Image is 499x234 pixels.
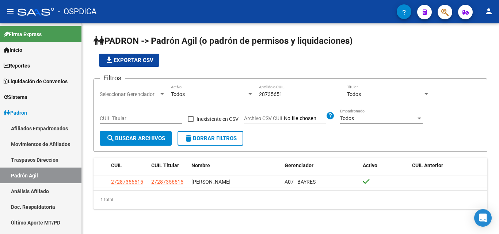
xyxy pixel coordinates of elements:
h3: Filtros [100,73,125,83]
mat-icon: file_download [105,55,114,64]
div: 1 total [94,191,487,209]
datatable-header-cell: CUIL Anterior [409,158,488,173]
mat-icon: delete [184,134,193,143]
datatable-header-cell: Nombre [188,158,282,173]
button: Borrar Filtros [178,131,243,146]
span: Activo [363,162,377,168]
input: Archivo CSV CUIL [284,115,326,122]
span: Sistema [4,93,27,101]
mat-icon: menu [6,7,15,16]
button: Buscar Archivos [100,131,172,146]
span: Archivo CSV CUIL [244,115,284,121]
button: Exportar CSV [99,54,159,67]
div: Open Intercom Messenger [474,209,492,227]
span: CUIL [111,162,122,168]
span: Inexistente en CSV [197,115,239,123]
datatable-header-cell: Activo [360,158,409,173]
span: Reportes [4,62,30,70]
span: PADRON -> Padrón Agil (o padrón de permisos y liquidaciones) [94,36,353,46]
span: Gerenciador [285,162,313,168]
span: Todos [340,115,354,121]
span: CUIL Anterior [412,162,443,168]
span: Todos [171,91,185,97]
span: 27287356515 [111,179,143,185]
mat-icon: person [484,7,493,16]
span: Seleccionar Gerenciador [100,91,159,97]
datatable-header-cell: CUIL [108,158,148,173]
span: 27287356515 [151,179,183,185]
span: Nombre [191,162,210,168]
span: A07 - BAYRES [285,179,316,185]
datatable-header-cell: Gerenciador [282,158,360,173]
span: - OSPDICA [58,4,96,20]
mat-icon: search [106,134,115,143]
span: Padrón [4,109,27,117]
span: Exportar CSV [105,57,153,64]
span: Inicio [4,46,22,54]
span: Firma Express [4,30,42,38]
span: Liquidación de Convenios [4,77,68,85]
span: Buscar Archivos [106,135,165,142]
mat-icon: help [326,111,335,120]
span: Borrar Filtros [184,135,237,142]
datatable-header-cell: CUIL Titular [148,158,188,173]
span: Todos [347,91,361,97]
span: [PERSON_NAME] - [191,179,233,185]
span: CUIL Titular [151,162,179,168]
